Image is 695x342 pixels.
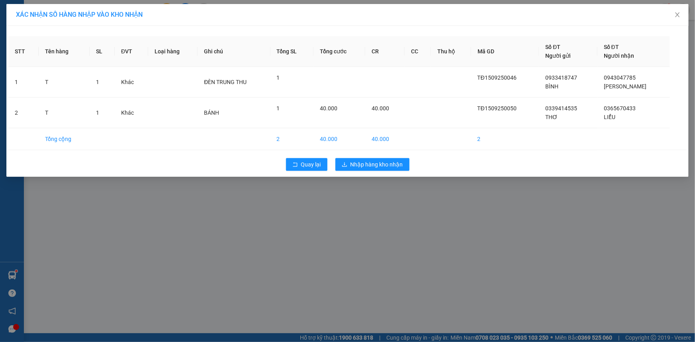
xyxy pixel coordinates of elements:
[277,105,280,111] span: 1
[666,4,689,26] button: Close
[478,105,517,111] span: TĐ1509250050
[115,98,148,128] td: Khác
[39,98,90,128] td: T
[545,105,577,111] span: 0339414535
[545,74,577,81] span: 0933418747
[545,53,571,59] span: Người gửi
[39,128,90,150] td: Tổng cộng
[604,105,636,111] span: 0365670433
[604,74,636,81] span: 0943047785
[277,74,280,81] span: 1
[478,74,517,81] span: TĐ1509250046
[674,12,681,18] span: close
[270,128,314,150] td: 2
[16,11,143,18] span: XÁC NHẬN SỐ HÀNG NHẬP VÀO KHO NHẬN
[115,67,148,98] td: Khác
[292,162,298,168] span: rollback
[115,36,148,67] th: ĐVT
[204,109,219,116] span: BÁNH
[39,67,90,98] td: T
[350,160,403,169] span: Nhập hàng kho nhận
[198,36,270,67] th: Ghi chú
[545,44,560,50] span: Số ĐT
[301,160,321,169] span: Quay lại
[270,36,314,67] th: Tổng SL
[431,36,471,67] th: Thu hộ
[8,36,39,67] th: STT
[90,36,115,67] th: SL
[545,114,558,120] span: THƠ
[342,162,347,168] span: download
[545,83,558,90] span: BÌNH
[604,53,634,59] span: Người nhận
[39,36,90,67] th: Tên hàng
[471,36,539,67] th: Mã GD
[313,36,365,67] th: Tổng cước
[604,83,646,90] span: [PERSON_NAME]
[320,105,337,111] span: 40.000
[8,98,39,128] td: 2
[365,128,405,150] td: 40.000
[8,67,39,98] td: 1
[471,128,539,150] td: 2
[148,36,198,67] th: Loại hàng
[405,36,431,67] th: CC
[335,158,409,171] button: downloadNhập hàng kho nhận
[372,105,389,111] span: 40.000
[365,36,405,67] th: CR
[604,114,615,120] span: LIỂU
[286,158,327,171] button: rollbackQuay lại
[96,109,99,116] span: 1
[604,44,619,50] span: Số ĐT
[96,79,99,85] span: 1
[313,128,365,150] td: 40.000
[204,79,247,85] span: ĐÈN TRUNG THU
